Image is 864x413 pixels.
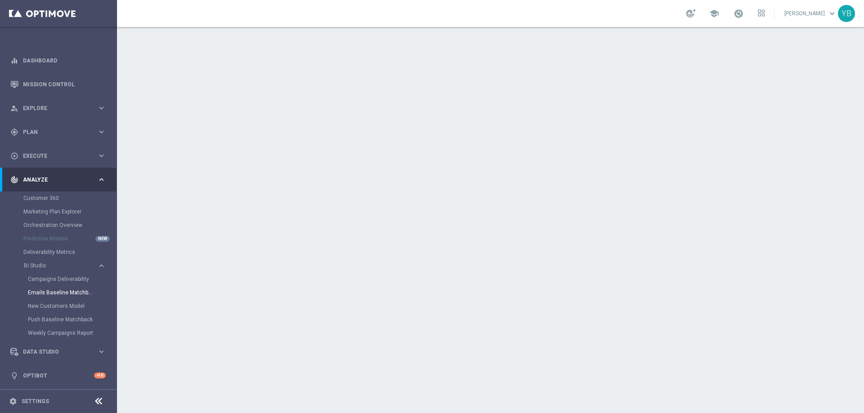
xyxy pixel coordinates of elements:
div: Campaigns Deliverability [28,272,116,286]
div: Push Baseline Matchback [28,313,116,326]
div: Dashboard [10,49,106,72]
i: settings [9,397,17,405]
div: Plan [10,128,97,136]
span: school [709,9,719,18]
div: New Customers Model [28,299,116,313]
div: Emails Baseline Matchback [28,286,116,299]
div: Customer 360 [23,191,116,205]
i: keyboard_arrow_right [97,262,106,270]
i: track_changes [10,176,18,184]
button: person_search Explore keyboard_arrow_right [10,105,106,112]
button: Mission Control [10,81,106,88]
a: Marketing Plan Explorer [23,208,94,215]
i: lightbulb [10,372,18,380]
i: keyboard_arrow_right [97,175,106,184]
a: Dashboard [23,49,106,72]
div: Marketing Plan Explorer [23,205,116,218]
span: Explore [23,106,97,111]
span: Data Studio [23,349,97,355]
div: Execute [10,152,97,160]
span: Plan [23,129,97,135]
i: equalizer [10,57,18,65]
div: NEW [95,236,110,242]
button: lightbulb Optibot +10 [10,372,106,379]
span: Analyze [23,177,97,182]
i: gps_fixed [10,128,18,136]
div: Deliverability Metrics [23,245,116,259]
i: keyboard_arrow_right [97,128,106,136]
a: Optibot [23,364,94,387]
div: Explore [10,104,97,112]
button: gps_fixed Plan keyboard_arrow_right [10,129,106,136]
span: BI Studio [24,263,88,268]
i: play_circle_outline [10,152,18,160]
div: Data Studio [10,348,97,356]
a: New Customers Model [28,302,94,310]
i: keyboard_arrow_right [97,104,106,112]
a: Deliverability Metrics [23,249,94,256]
a: Settings [22,399,49,404]
span: keyboard_arrow_down [827,9,837,18]
button: equalizer Dashboard [10,57,106,64]
button: track_changes Analyze keyboard_arrow_right [10,176,106,183]
div: BI Studio [24,263,97,268]
div: Weekly Campaigns Report [28,326,116,340]
a: Customer 360 [23,195,94,202]
span: Execute [23,153,97,159]
div: YB [838,5,855,22]
button: BI Studio keyboard_arrow_right [23,262,106,269]
a: Campaigns Deliverability [28,275,94,283]
a: [PERSON_NAME]keyboard_arrow_down [783,7,838,20]
div: Analyze [10,176,97,184]
a: Push Baseline Matchback [28,316,94,323]
a: Weekly Campaigns Report [28,329,94,337]
a: Mission Control [23,72,106,96]
div: Optibot [10,364,106,387]
i: keyboard_arrow_right [97,151,106,160]
div: Mission Control [10,72,106,96]
i: person_search [10,104,18,112]
i: keyboard_arrow_right [97,347,106,356]
div: Predictive Models [23,232,116,245]
div: +10 [94,373,106,378]
div: BI Studio [23,259,116,340]
button: Data Studio keyboard_arrow_right [10,348,106,355]
button: play_circle_outline Execute keyboard_arrow_right [10,152,106,160]
a: Orchestration Overview [23,222,94,229]
div: Orchestration Overview [23,218,116,232]
a: Emails Baseline Matchback [28,289,94,296]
